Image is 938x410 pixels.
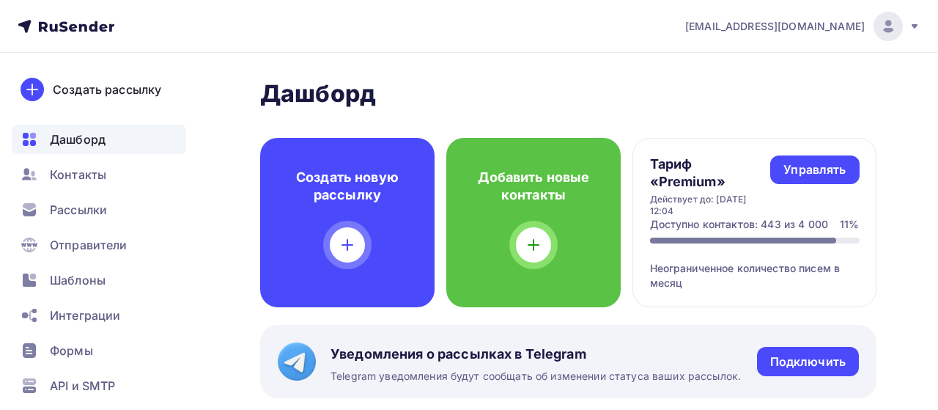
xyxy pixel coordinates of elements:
[50,236,128,254] span: Отправители
[50,166,106,183] span: Контакты
[12,266,186,295] a: Шаблоны
[840,217,859,232] div: 11%
[330,345,741,363] span: Уведомления о рассылках в Telegram
[50,342,93,359] span: Формы
[770,354,846,370] div: Подключить
[50,307,120,324] span: Интеграции
[12,160,186,189] a: Контакты
[260,79,876,109] h2: Дашборд
[53,81,161,98] div: Создать рассылку
[470,169,597,204] h4: Добавить новые контакты
[685,19,865,34] span: [EMAIL_ADDRESS][DOMAIN_NAME]
[330,369,741,384] span: Telegram уведомления будут сообщать об изменении статуса ваших рассылок.
[50,131,106,148] span: Дашборд
[650,217,828,232] div: Доступно контактов: 443 из 4 000
[50,377,115,395] span: API и SMTP
[650,155,771,191] h4: Тариф «Premium»
[770,155,859,184] a: Управлять
[50,271,106,289] span: Шаблоны
[650,194,771,217] div: Действует до: [DATE] 12:04
[12,195,186,224] a: Рассылки
[12,230,186,260] a: Отправители
[284,169,411,204] h4: Создать новую рассылку
[783,161,846,178] div: Управлять
[50,201,107,219] span: Рассылки
[650,244,860,290] div: Неограниченное количество писем в месяц
[12,125,186,154] a: Дашборд
[12,336,186,365] a: Формы
[685,12,920,41] a: [EMAIL_ADDRESS][DOMAIN_NAME]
